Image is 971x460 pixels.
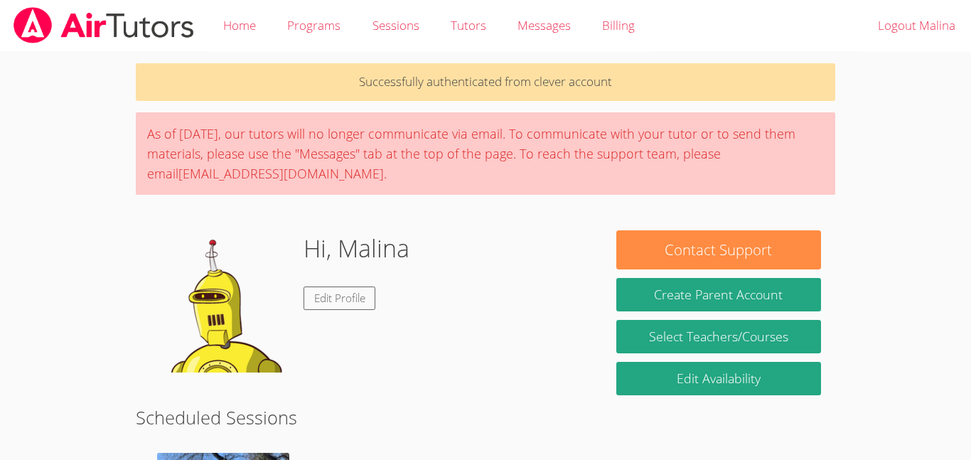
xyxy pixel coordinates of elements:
h1: Hi, Malina [304,230,409,267]
button: Create Parent Account [616,278,821,311]
span: Messages [517,17,571,33]
img: airtutors_banner-c4298cdbf04f3fff15de1276eac7730deb9818008684d7c2e4769d2f7ddbe033.png [12,7,195,43]
div: As of [DATE], our tutors will no longer communicate via email. To communicate with your tutor or ... [136,112,835,195]
p: Successfully authenticated from clever account [136,63,835,101]
button: Contact Support [616,230,821,269]
a: Select Teachers/Courses [616,320,821,353]
a: Edit Availability [616,362,821,395]
img: default.png [150,230,292,373]
h2: Scheduled Sessions [136,404,835,431]
a: Edit Profile [304,287,376,310]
